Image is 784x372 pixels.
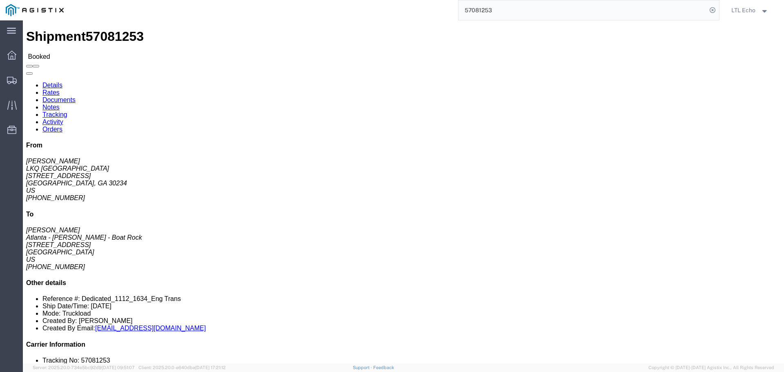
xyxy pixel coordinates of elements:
[23,20,784,363] iframe: FS Legacy Container
[33,365,135,370] span: Server: 2025.20.0-734e5bc92d9
[459,0,707,20] input: Search for shipment number, reference number
[195,365,226,370] span: [DATE] 17:21:12
[731,6,755,15] span: LTL Echo
[138,365,226,370] span: Client: 2025.20.0-e640dba
[102,365,135,370] span: [DATE] 09:51:07
[6,4,64,16] img: logo
[731,5,773,15] button: LTL Echo
[648,364,774,371] span: Copyright © [DATE]-[DATE] Agistix Inc., All Rights Reserved
[373,365,394,370] a: Feedback
[353,365,373,370] a: Support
